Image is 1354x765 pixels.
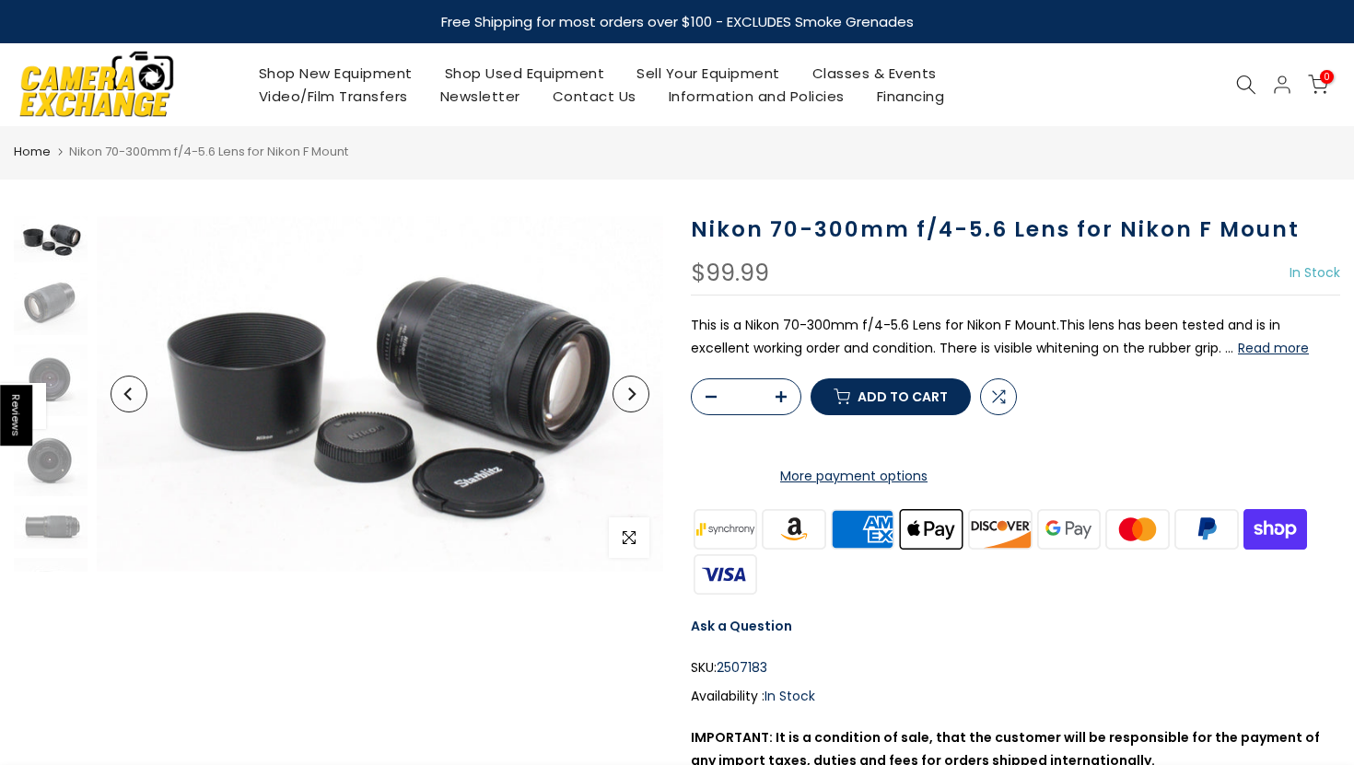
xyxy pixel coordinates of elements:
a: Shop Used Equipment [428,62,621,85]
img: master [1103,506,1173,551]
p: This is a Nikon 70-300mm f/4-5.6 Lens for Nikon F Mount.This lens has been tested and is in excel... [691,314,1340,360]
a: 0 [1308,75,1328,95]
a: Ask a Question [691,617,792,635]
a: Video/Film Transfers [242,85,424,108]
div: Availability : [691,685,1340,708]
a: Shop New Equipment [242,62,428,85]
a: Information and Policies [652,85,860,108]
a: Financing [860,85,961,108]
span: Add to cart [858,390,948,403]
button: Read more [1238,340,1309,356]
span: 2507183 [717,656,767,679]
button: Add to cart [811,378,971,415]
a: More payment options [691,465,1017,488]
img: Nikon 70-300mm f/4-5.6 Lens for Nikon F Mount Lenses Small Format - Nikon F Mount Lenses Manual F... [14,344,88,416]
span: Nikon 70-300mm f/4-5.6 Lens for Nikon F Mount [69,143,348,160]
img: discover [966,506,1035,551]
img: synchrony [691,506,760,551]
button: Next [613,376,649,412]
img: Nikon 70-300mm f/4-5.6 Lens for Nikon F Mount Lenses Small Format - Nikon F Mount Lenses Manual F... [14,505,88,549]
img: amazon payments [760,506,829,551]
img: paypal [1173,506,1242,551]
img: visa [691,551,760,597]
img: Nikon 70-300mm f/4-5.6 Lens for Nikon F Mount Lenses Small Format - Nikon F Mount Lenses Manual F... [14,558,88,659]
a: Classes & Events [796,62,952,85]
div: $99.99 [691,261,769,285]
span: 0 [1320,70,1334,84]
img: Nikon 70-300mm f/4-5.6 Lens for Nikon F Mount Lenses Small Format - Nikon F Mount Lenses Manual F... [97,216,663,572]
div: SKU: [691,656,1340,679]
button: Previous [111,376,147,412]
h1: Nikon 70-300mm f/4-5.6 Lens for Nikon F Mount [691,216,1340,243]
img: shopify pay [1241,506,1310,551]
img: Nikon 70-300mm f/4-5.6 Lens for Nikon F Mount Lenses Small Format - Nikon F Mount Lenses Manual F... [14,272,88,335]
a: Home [14,143,51,161]
img: Nikon 70-300mm f/4-5.6 Lens for Nikon F Mount Lenses Small Format - Nikon F Mount Lenses Manual F... [14,425,88,496]
a: Contact Us [536,85,652,108]
img: american express [828,506,897,551]
span: In Stock [1290,263,1340,282]
strong: Free Shipping for most orders over $100 - EXCLUDES Smoke Grenades [441,12,914,31]
img: google pay [1034,506,1103,551]
a: Newsletter [424,85,536,108]
img: Nikon 70-300mm f/4-5.6 Lens for Nikon F Mount Lenses Small Format - Nikon F Mount Lenses Manual F... [14,216,88,262]
img: apple pay [897,506,966,551]
span: In Stock [765,687,815,705]
a: Sell Your Equipment [621,62,797,85]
